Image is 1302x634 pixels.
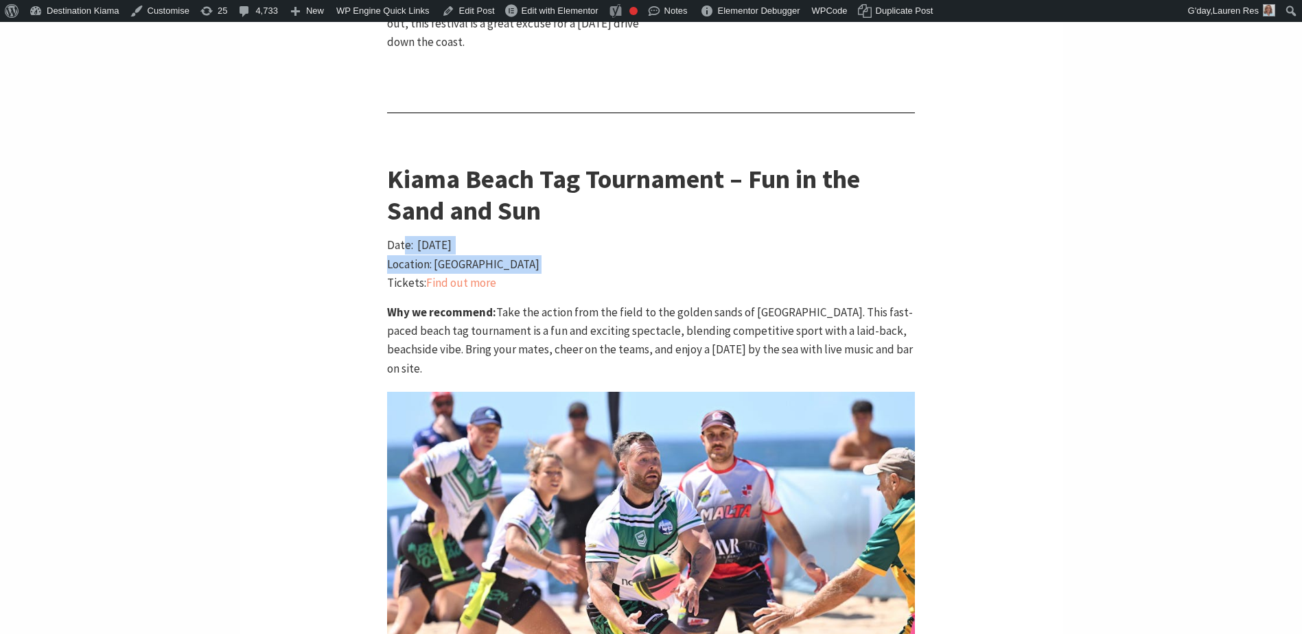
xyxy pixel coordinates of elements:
[387,163,860,226] strong: Kiama Beach Tag Tournament – Fun in the Sand and Sun
[629,7,638,15] div: Focus keyphrase not set
[387,305,496,320] span: Why we recommend:
[426,275,496,290] a: Find out more
[387,237,452,253] span: Date: [DATE]
[387,257,539,272] span: Location: [GEOGRAPHIC_DATA]
[387,275,426,290] span: Tickets:
[522,5,598,16] span: Edit with Elementor
[1213,5,1259,16] span: Lauren Res
[1263,4,1275,16] img: Res-lauren-square-150x150.jpg
[387,305,913,376] span: Take the action from the field to the golden sands of [GEOGRAPHIC_DATA]. This fast-paced beach ta...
